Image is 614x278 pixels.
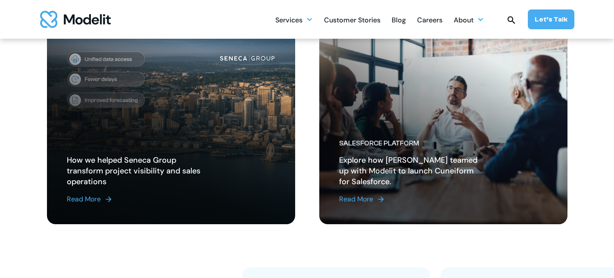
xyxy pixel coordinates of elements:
div: Salesforce Platform [339,139,477,148]
div: Let’s Talk [535,15,567,24]
img: arrow [104,195,113,204]
div: Blog [392,12,406,29]
div: Services [275,11,313,28]
a: Read More [67,194,205,204]
div: About [454,11,484,28]
div: Read More [67,194,101,204]
div: Careers [417,12,443,29]
h2: Explore how [PERSON_NAME] teamed up with Modelit to launch Cuneiform for Salesforce. [339,155,477,187]
a: Careers [417,11,443,28]
div: Read More [339,194,373,204]
div: About [454,12,474,29]
a: Read More [339,194,477,204]
img: arrow [377,195,385,204]
div: Services [275,12,302,29]
a: Blog [392,11,406,28]
div: Customer Stories [324,12,380,29]
h2: How we helped Seneca Group transform project visibility and sales operations [67,155,205,187]
a: Customer Stories [324,11,380,28]
img: modelit logo [40,11,111,28]
a: Let’s Talk [528,9,574,29]
a: home [40,11,111,28]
